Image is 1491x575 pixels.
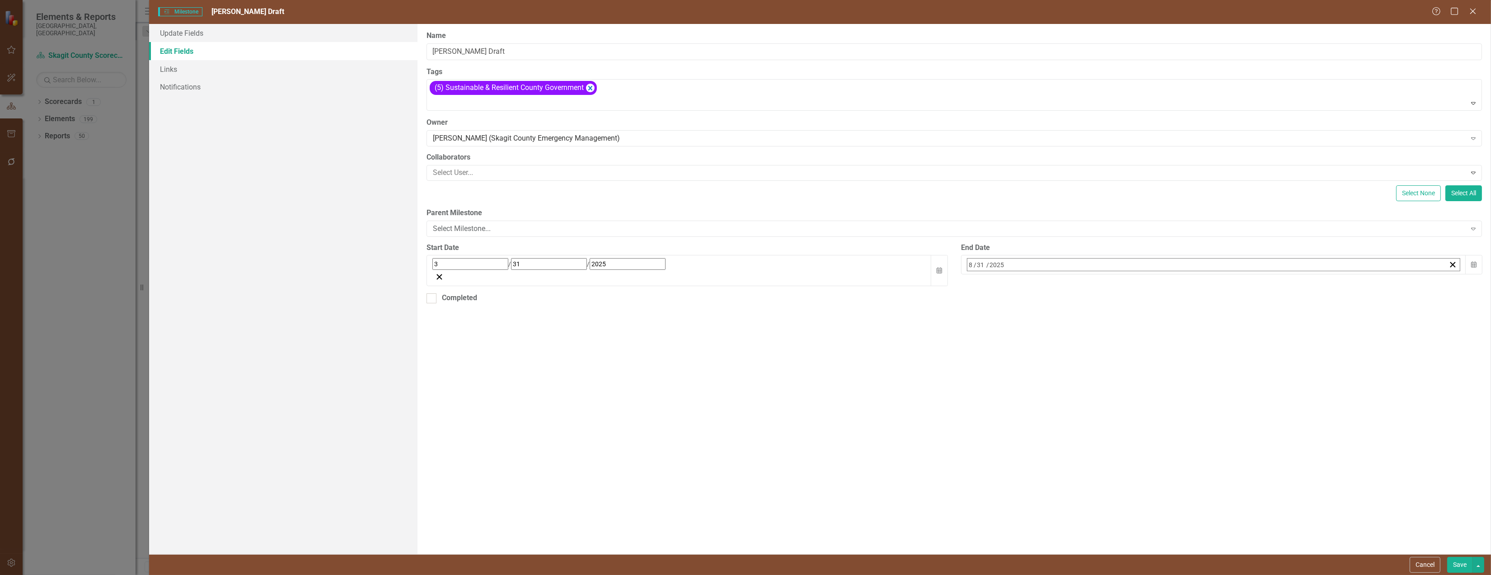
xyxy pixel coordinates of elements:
[427,152,1482,163] label: Collaborators
[587,260,590,268] span: /
[427,67,1482,77] label: Tags
[1396,185,1441,201] button: Select None
[442,293,477,303] div: Completed
[586,84,595,92] div: Remove [object Object]
[961,243,1482,253] div: End Date
[968,259,974,271] input: mm
[1447,557,1472,573] button: Save
[427,243,947,253] div: Start Date
[427,208,1482,218] label: Parent Milestone
[433,223,1466,234] div: Select Milestone...
[433,133,1466,144] div: [PERSON_NAME] (Skagit County Emergency Management)
[989,259,1008,271] input: yyyy
[508,260,511,268] span: /
[149,42,417,60] a: Edit Fields
[976,259,986,271] input: dd
[1410,557,1440,573] button: Cancel
[427,118,1482,128] label: Owner
[1445,185,1482,201] button: Select All
[427,31,1482,41] label: Name
[211,7,284,16] span: [PERSON_NAME] Draft
[435,83,584,92] span: (5) Sustainable & Resilient County Government
[974,261,976,269] span: /
[149,78,417,96] a: Notifications
[149,60,417,78] a: Links
[149,24,417,42] a: Update Fields
[427,43,1482,60] input: Milestone Name
[158,7,202,16] span: Milestone
[986,261,989,269] span: /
